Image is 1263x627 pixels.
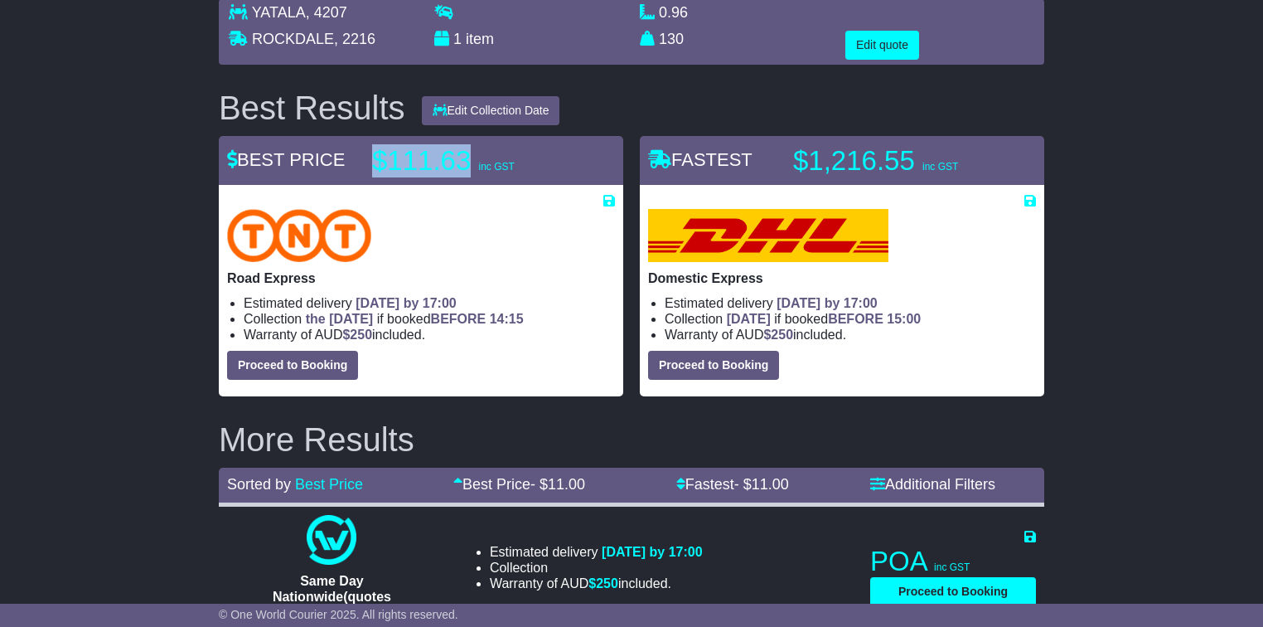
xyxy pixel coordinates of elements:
[588,576,618,591] span: $
[244,311,615,327] li: Collection
[845,31,919,60] button: Edit quote
[227,351,358,380] button: Proceed to Booking
[431,312,486,326] span: BEFORE
[870,476,995,493] a: Additional Filters
[665,327,1036,343] li: Warranty of AUD included.
[828,312,883,326] span: BEFORE
[548,476,585,493] span: 11.00
[306,312,373,326] span: the [DATE]
[372,144,579,177] p: $111.63
[478,161,514,173] span: inc GST
[227,149,345,170] span: BEST PRICE
[665,295,1036,311] li: Estimated delivery
[659,31,684,47] span: 130
[466,31,494,47] span: item
[771,328,793,342] span: 250
[252,31,334,47] span: ROCKDALE
[793,144,1000,177] p: $1,216.55
[350,328,372,342] span: 250
[490,560,703,576] li: Collection
[530,476,585,493] span: - $
[227,209,371,262] img: TNT Domestic: Road Express
[648,209,888,262] img: DHL: Domestic Express
[490,544,703,560] li: Estimated delivery
[665,311,1036,327] li: Collection
[734,476,789,493] span: - $
[273,574,391,620] span: Same Day Nationwide(quotes take 0.5-1 hour)
[870,577,1036,606] button: Proceed to Booking
[422,96,560,125] button: Edit Collection Date
[659,4,688,21] span: 0.96
[306,4,347,21] span: , 4207
[922,161,958,173] span: inc GST
[342,328,372,342] span: $
[648,351,779,380] button: Proceed to Booking
[777,296,878,310] span: [DATE] by 17:00
[727,312,921,326] span: if booked
[870,545,1036,578] p: POA
[219,421,1044,458] h2: More Results
[453,31,462,47] span: 1
[453,476,585,493] a: Best Price- $11.00
[210,90,414,126] div: Best Results
[227,476,291,493] span: Sorted by
[596,576,618,591] span: 250
[490,576,703,591] li: Warranty of AUD included.
[934,561,970,573] span: inc GST
[295,476,363,493] a: Best Price
[887,312,921,326] span: 15:00
[334,31,375,47] span: , 2216
[752,476,789,493] span: 11.00
[306,312,524,326] span: if booked
[307,515,356,565] img: One World Courier: Same Day Nationwide(quotes take 0.5-1 hour)
[252,4,306,21] span: YATALA
[763,328,793,342] span: $
[244,327,615,343] li: Warranty of AUD included.
[648,270,1036,286] p: Domestic Express
[227,270,615,286] p: Road Express
[490,312,524,326] span: 14:15
[727,312,771,326] span: [DATE]
[602,545,703,559] span: [DATE] by 17:00
[676,476,789,493] a: Fastest- $11.00
[356,296,457,310] span: [DATE] by 17:00
[648,149,752,170] span: FASTEST
[219,608,458,621] span: © One World Courier 2025. All rights reserved.
[244,295,615,311] li: Estimated delivery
